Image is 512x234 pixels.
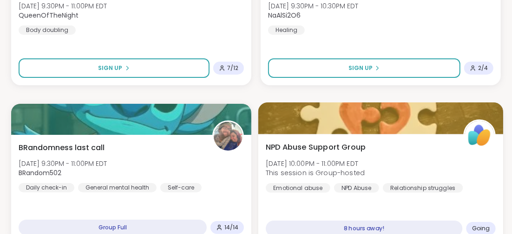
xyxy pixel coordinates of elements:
span: Going [472,225,490,232]
span: 7 / 12 [227,64,238,72]
button: Sign Up [19,58,210,78]
div: Relationship struggles [383,183,463,192]
span: 14 / 14 [224,224,238,231]
div: Self-care [160,183,202,192]
div: Emotional abuse [266,183,330,192]
div: Body doubling [19,25,76,35]
span: BRandomness last call [19,142,105,153]
b: QueenOfTheNight [19,11,79,20]
span: 2 / 4 [478,64,488,72]
img: BRandom502 [214,122,243,151]
span: [DATE] 9:30PM - 10:30PM EDT [268,1,358,11]
button: Sign Up [268,58,460,78]
b: NaAlSi2O6 [268,11,301,20]
b: BRandom502 [19,168,61,177]
img: ShareWell [465,121,494,150]
div: General mental health [78,183,157,192]
span: [DATE] 9:30PM - 11:00PM EDT [19,1,107,11]
div: NPD Abuse [334,183,379,192]
span: [DATE] 10:00PM - 11:00PM EDT [266,158,365,168]
div: Daily check-in [19,183,74,192]
span: Sign Up [348,64,373,72]
span: NPD Abuse Support Group [266,141,366,152]
span: This session is Group-hosted [266,168,365,177]
span: Sign Up [98,64,123,72]
div: Healing [268,25,305,35]
span: [DATE] 9:30PM - 11:00PM EDT [19,159,107,168]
